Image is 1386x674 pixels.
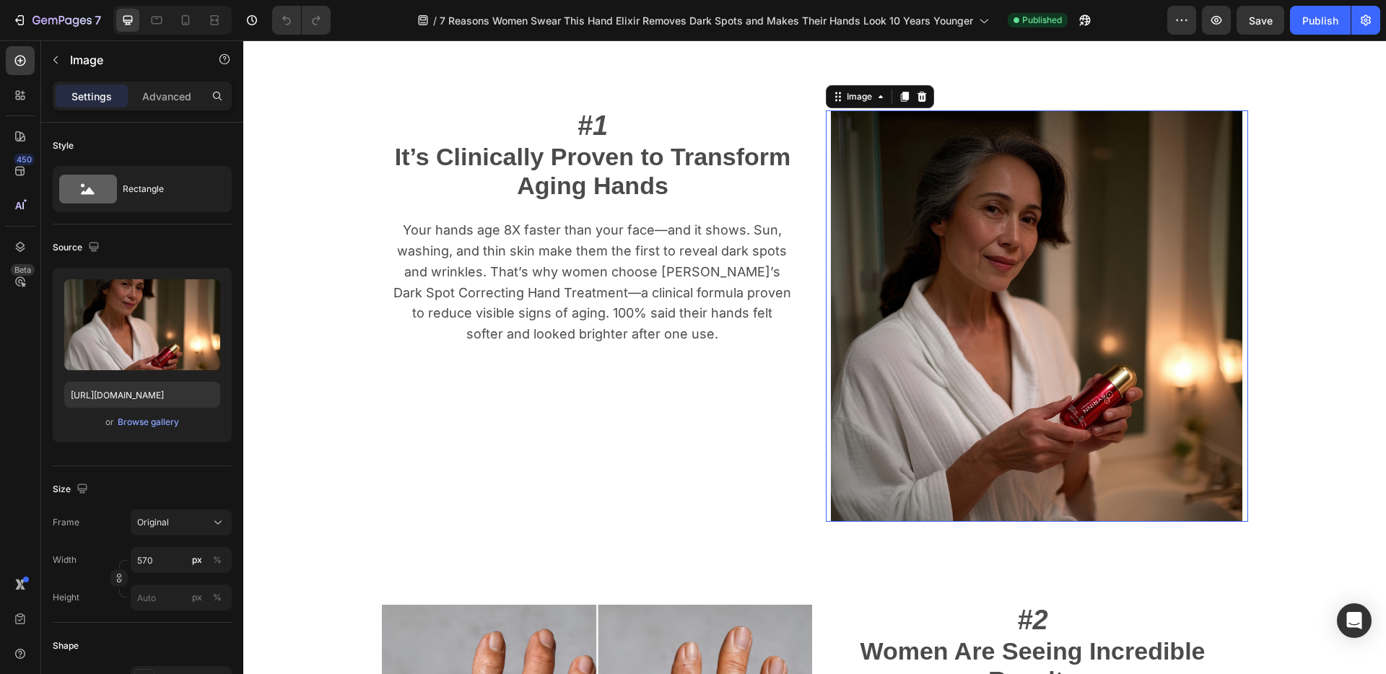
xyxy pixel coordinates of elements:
[105,413,114,431] span: or
[123,172,211,206] div: Rectangle
[53,516,79,529] label: Frame
[53,139,74,152] div: Style
[53,553,77,566] label: Width
[118,416,179,429] div: Browse gallery
[1302,13,1338,28] div: Publish
[53,480,91,499] div: Size
[53,639,79,652] div: Shape
[209,551,226,569] button: px
[243,40,1386,674] iframe: Design area
[272,6,331,35] div: Undo/Redo
[601,50,632,63] div: Image
[440,13,973,28] span: 7 Reasons Women Swear This Hand Elixir Removes Dark Spots and Makes Their Hands Look 10 Years You...
[70,51,193,69] p: Image
[192,553,202,566] div: px
[616,597,962,654] strong: Women Are Seeing Incredible Results
[11,264,35,276] div: Beta
[213,553,222,566] div: %
[587,566,993,593] p: #2
[71,89,112,104] p: Settings
[131,509,232,535] button: Original
[209,589,226,606] button: px
[131,585,232,610] input: px%
[95,12,101,29] p: 7
[192,591,202,604] div: px
[588,70,999,481] img: Syrinn_12.png
[117,415,180,429] button: Browse gallery
[188,551,206,569] button: %
[188,589,206,606] button: %
[1022,14,1062,27] span: Published
[6,6,108,35] button: 7
[131,547,232,573] input: px%
[1290,6,1351,35] button: Publish
[137,516,169,529] span: Original
[1237,6,1284,35] button: Save
[213,591,222,604] div: %
[142,89,191,104] p: Advanced
[1337,603,1372,638] div: Open Intercom Messenger
[53,591,79,604] label: Height
[53,238,103,258] div: Source
[14,154,35,165] div: 450
[1249,14,1273,27] span: Save
[433,13,437,28] span: /
[64,279,220,370] img: preview-image
[64,382,220,408] input: https://example.com/image.jpg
